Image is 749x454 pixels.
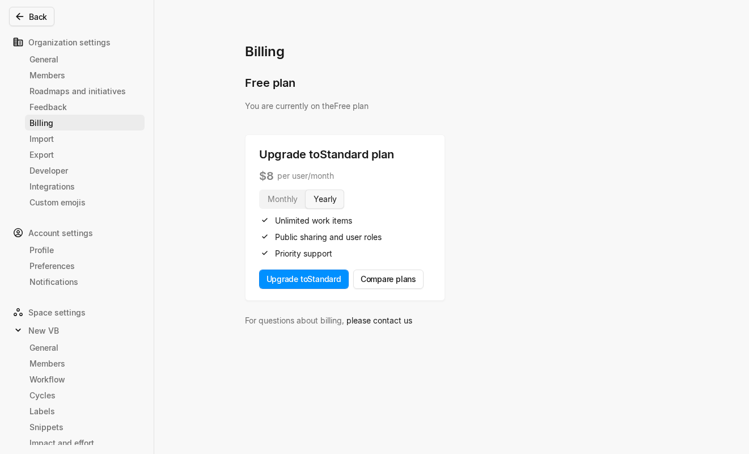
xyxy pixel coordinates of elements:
[275,215,352,226] span: Unlimited work items
[25,435,145,451] a: Impact and effort
[29,373,140,385] div: Workflow
[25,99,145,115] a: Feedback
[245,100,659,121] div: You are currently on the Free plan
[25,242,145,258] a: Profile
[25,131,145,146] a: Import
[29,437,140,449] div: Impact and effort
[245,43,659,75] div: Billing
[29,53,140,65] div: General
[9,303,145,321] div: Space settings
[29,85,140,97] div: Roadmaps and initiatives
[29,389,140,401] div: Cycles
[310,193,337,205] span: Yearly
[29,133,140,145] div: Import
[9,7,54,26] button: Back
[25,194,145,210] a: Custom emojis
[245,75,659,100] div: Free plan
[25,178,145,194] a: Integrations
[346,316,412,325] a: please contact us
[9,224,145,242] div: Account settings
[25,67,145,83] a: Members
[29,276,140,288] div: Notifications
[25,419,145,435] a: Snippets
[25,355,145,371] a: Members
[29,69,140,81] div: Members
[305,190,344,209] button: Yearly
[259,168,334,184] div: per user/month
[29,180,140,192] div: Integrations
[353,270,424,289] button: Compare plans
[29,101,140,113] div: Feedback
[29,421,140,433] div: Snippets
[25,115,145,131] a: Billing
[275,247,332,259] span: Priority support
[29,244,140,256] div: Profile
[259,190,305,209] button: Monthly
[259,146,394,162] div: Upgrade to Standard plan
[25,162,145,178] a: Developer
[25,83,145,99] a: Roadmaps and initiatives
[259,270,349,289] button: Upgrade toStandard
[29,149,140,161] div: Export
[29,117,140,129] div: Billing
[259,168,274,184] span: $ 8
[25,371,145,387] a: Workflow
[25,274,145,289] a: Notifications
[25,339,145,355] a: General
[25,387,145,403] a: Cycles
[29,260,140,272] div: Preferences
[275,231,382,243] span: Public sharing and user roles
[245,314,659,335] div: For questions about billing,
[29,405,140,417] div: Labels
[25,51,145,67] a: General
[9,33,145,51] div: Organization settings
[29,196,140,208] div: Custom emojis
[29,358,140,369] div: Members
[25,403,145,419] a: Labels
[28,325,59,337] span: New VB
[29,342,140,354] div: General
[29,165,140,176] div: Developer
[264,193,298,205] span: Monthly
[25,258,145,274] a: Preferences
[25,146,145,162] a: Export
